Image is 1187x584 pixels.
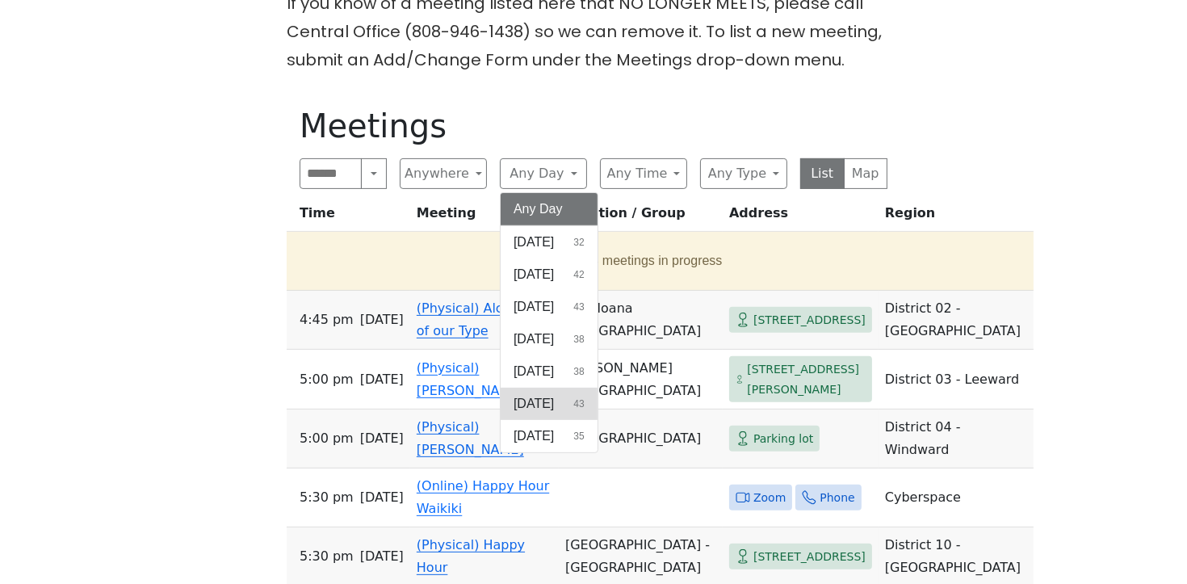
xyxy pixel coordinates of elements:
span: [DATE] [514,233,554,252]
button: [DATE]38 results [501,323,598,355]
span: [STREET_ADDRESS] [753,310,866,330]
input: Search [300,158,362,189]
span: 43 results [573,300,584,314]
button: [DATE]38 results [501,355,598,388]
a: (Physical) Happy Hour [417,537,525,575]
button: Search [361,158,387,189]
button: Map [844,158,888,189]
button: Any Type [700,158,787,189]
span: [STREET_ADDRESS] [753,547,866,567]
button: [DATE]43 results [501,388,598,420]
span: Zoom [753,488,786,508]
th: Address [723,202,879,232]
td: District 03 - Leeward [879,350,1034,410]
span: [DATE] [514,394,554,414]
span: [STREET_ADDRESS][PERSON_NAME] [747,359,866,399]
span: 42 results [573,267,584,282]
span: Parking lot [753,429,813,449]
button: Any Day [501,193,598,225]
span: [DATE] [360,545,404,568]
span: [DATE] [360,427,404,450]
button: [DATE]35 results [501,420,598,452]
span: Phone [820,488,854,508]
td: [GEOGRAPHIC_DATA] [559,410,723,468]
span: 38 results [573,364,584,379]
button: List [800,158,845,189]
td: Cyberspace [879,468,1034,527]
span: [DATE] [360,368,404,391]
span: 43 results [573,397,584,411]
a: (Physical) Alcoholics of our Type [417,300,548,338]
span: 32 results [573,235,584,250]
span: [DATE] [360,486,404,509]
span: [DATE] [514,426,554,446]
div: Any Day [500,192,598,453]
button: [DATE]32 results [501,226,598,258]
span: [DATE] [514,362,554,381]
td: [PERSON_NAME][GEOGRAPHIC_DATA] [559,350,723,410]
button: [DATE]42 results [501,258,598,291]
a: (Physical) [PERSON_NAME] [417,419,524,457]
span: 5:30 PM [300,486,354,509]
span: 5:30 PM [300,545,354,568]
span: 5:00 PM [300,368,354,391]
a: (Physical) [PERSON_NAME] [417,360,524,398]
td: District 04 - Windward [879,410,1034,468]
td: Ala Moana [GEOGRAPHIC_DATA] [559,291,723,350]
span: [DATE] [360,309,404,331]
span: [DATE] [514,297,554,317]
button: Anywhere [400,158,487,189]
h1: Meetings [300,107,887,145]
span: 38 results [573,332,584,347]
a: (Online) Happy Hour Waikiki [417,478,549,516]
span: 4:45 PM [300,309,354,331]
th: Region [879,202,1034,232]
th: Meeting [410,202,559,232]
button: [DATE]43 results [501,291,598,323]
th: Location / Group [559,202,723,232]
td: District 02 - [GEOGRAPHIC_DATA] [879,291,1034,350]
button: Any Time [600,158,687,189]
span: 5:00 PM [300,427,354,450]
span: [DATE] [514,265,554,284]
th: Time [287,202,410,232]
button: Any Day [500,158,587,189]
span: [DATE] [514,330,554,349]
span: 35 results [573,429,584,443]
button: 4 meetings in progress [293,238,1021,284]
